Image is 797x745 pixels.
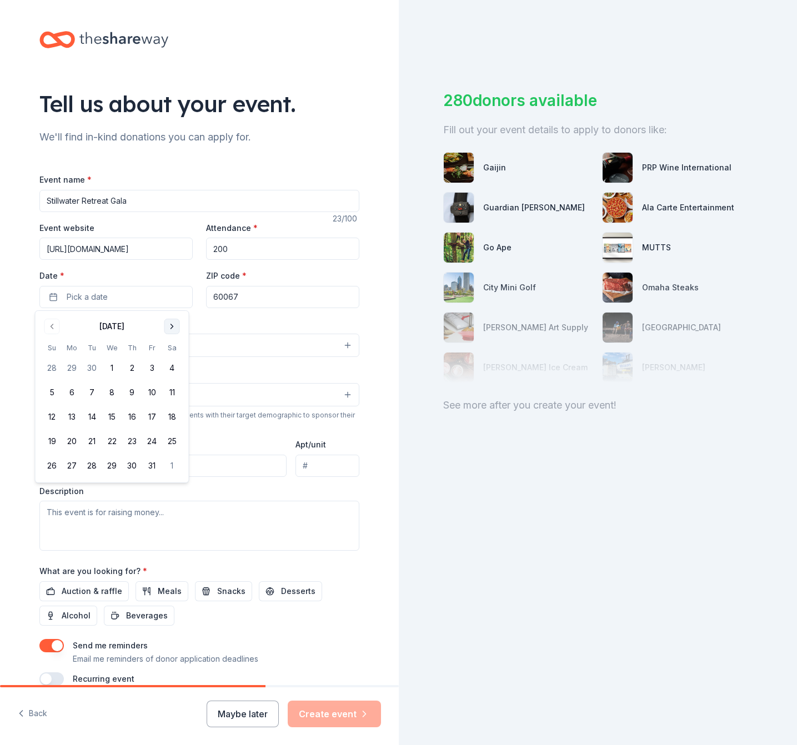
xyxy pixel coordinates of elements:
[642,201,734,214] div: Ala Carte Entertainment
[82,342,102,354] th: Tuesday
[62,358,82,378] button: 29
[122,456,142,476] button: 30
[195,581,252,601] button: Snacks
[444,233,474,263] img: photo for Go Ape
[206,223,258,234] label: Attendance
[102,431,122,451] button: 22
[122,342,142,354] th: Thursday
[62,342,82,354] th: Monday
[603,233,633,263] img: photo for MUTTS
[443,396,753,414] div: See more after you create your event!
[42,456,62,476] button: 26
[164,319,180,334] button: Go to next month
[443,121,753,139] div: Fill out your event details to apply to donors like:
[44,319,60,334] button: Go to previous month
[122,431,142,451] button: 23
[39,270,193,281] label: Date
[642,161,731,174] div: PRP Wine International
[483,201,585,214] div: Guardian [PERSON_NAME]
[67,290,108,304] span: Pick a date
[82,431,102,451] button: 21
[42,358,62,378] button: 28
[142,358,162,378] button: 3
[73,674,134,683] label: Recurring event
[62,585,122,598] span: Auction & raffle
[122,358,142,378] button: 2
[39,581,129,601] button: Auction & raffle
[39,190,359,212] input: Spring Fundraiser
[39,606,97,626] button: Alcohol
[39,174,92,185] label: Event name
[603,193,633,223] img: photo for Ala Carte Entertainment
[162,456,182,476] button: 1
[39,486,84,497] label: Description
[158,585,182,598] span: Meals
[162,431,182,451] button: 25
[444,153,474,183] img: photo for Gaijin
[142,382,162,402] button: 10
[73,641,148,650] label: Send me reminders
[39,286,193,308] button: Pick a date
[162,382,182,402] button: 11
[126,609,168,622] span: Beverages
[217,585,245,598] span: Snacks
[102,358,122,378] button: 1
[443,89,753,112] div: 280 donors available
[642,241,671,254] div: MUTTS
[295,455,359,477] input: #
[259,581,322,601] button: Desserts
[483,241,512,254] div: Go Ape
[104,606,174,626] button: Beverages
[42,342,62,354] th: Sunday
[39,88,359,119] div: Tell us about your event.
[162,358,182,378] button: 4
[73,652,258,666] p: Email me reminders of donor application deadlines
[39,411,359,429] div: We use this information to help brands find events with their target demographic to sponsor their...
[295,439,326,450] label: Apt/unit
[333,212,359,225] div: 23 /100
[483,161,506,174] div: Gaijin
[206,238,359,260] input: 20
[142,342,162,354] th: Friday
[39,128,359,146] div: We'll find in-kind donations you can apply for.
[42,407,62,427] button: 12
[142,431,162,451] button: 24
[62,382,82,402] button: 6
[82,456,102,476] button: 28
[206,286,359,308] input: 12345 (U.S. only)
[39,334,359,357] button: Select
[162,407,182,427] button: 18
[39,238,193,260] input: https://www...
[42,382,62,402] button: 5
[39,223,94,234] label: Event website
[142,407,162,427] button: 17
[102,456,122,476] button: 29
[82,382,102,402] button: 7
[62,431,82,451] button: 20
[102,382,122,402] button: 8
[281,585,315,598] span: Desserts
[102,342,122,354] th: Wednesday
[99,320,124,333] div: [DATE]
[136,581,188,601] button: Meals
[444,193,474,223] img: photo for Guardian Angel Device
[206,270,247,281] label: ZIP code
[122,382,142,402] button: 9
[102,407,122,427] button: 15
[42,431,62,451] button: 19
[82,407,102,427] button: 14
[603,153,633,183] img: photo for PRP Wine International
[122,407,142,427] button: 16
[207,701,279,727] button: Maybe later
[39,566,147,577] label: What are you looking for?
[62,609,91,622] span: Alcohol
[162,342,182,354] th: Saturday
[82,358,102,378] button: 30
[18,702,47,726] button: Back
[39,383,359,406] button: Select
[142,456,162,476] button: 31
[62,407,82,427] button: 13
[62,456,82,476] button: 27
